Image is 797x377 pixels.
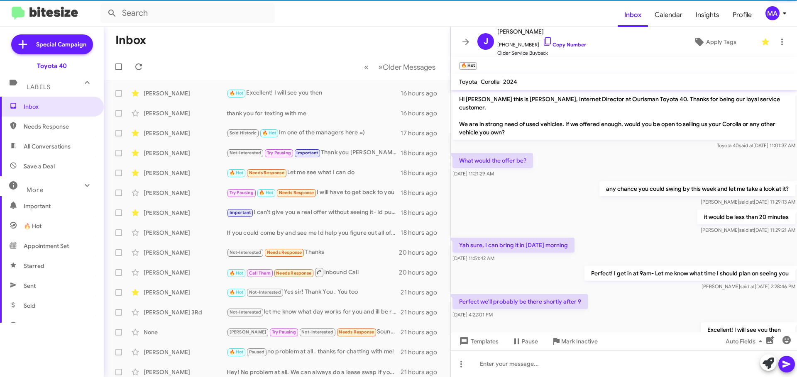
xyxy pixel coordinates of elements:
span: Needs Response [339,329,374,335]
div: [PERSON_NAME] [144,169,227,177]
span: Needs Response [249,170,284,175]
span: Starred [24,262,44,270]
div: [PERSON_NAME] [144,248,227,257]
span: Insights [689,3,726,27]
span: More [27,186,44,194]
button: Apply Tags [672,34,757,49]
div: 16 hours ago [401,89,444,97]
span: Appointment Set [24,242,69,250]
a: Copy Number [543,41,586,48]
span: Needs Response [279,190,314,195]
span: Not-Interested [301,329,333,335]
div: 20 hours ago [399,248,444,257]
button: Pause [505,334,545,349]
span: Not-Interested [230,250,262,255]
div: [PERSON_NAME] [144,229,227,237]
div: Hey! No problem at all. We can always do a lease swap if you wanted to change anything on your le... [227,368,401,376]
div: Im one of the managers here =) [227,128,401,138]
span: Toyota [459,78,477,85]
div: let me know what day works for you and ill be ready for you [227,307,401,317]
div: 21 hours ago [401,328,444,336]
div: 17 hours ago [401,129,444,137]
button: Previous [359,58,374,75]
span: 🔥 Hot [230,170,244,175]
span: 🔥 Hot [230,289,244,295]
div: Sounds good!! Thank you!! [227,327,401,337]
span: said at [739,227,754,233]
span: Templates [457,334,499,349]
button: Mark Inactive [545,334,604,349]
span: [DATE] 11:51:42 AM [452,255,494,261]
span: Try Pausing [267,150,291,156]
span: said at [739,142,753,148]
div: Let me see what I can do [227,168,401,178]
span: Sent [24,282,36,290]
span: Try Pausing [272,329,296,335]
div: I will have to get back to you [227,188,401,197]
span: Needs Response [267,250,302,255]
span: [DATE] 4:22:01 PM [452,311,493,318]
span: Older Messages [383,63,435,72]
div: [PERSON_NAME] [144,189,227,197]
span: Special Campaign [36,40,86,49]
span: Mark Inactive [561,334,598,349]
div: Thank you [PERSON_NAME]. [227,148,401,158]
span: All Conversations [24,142,71,151]
p: Perfect! I get in at 9am- Let me know what time I should plan on seeing you [584,266,795,281]
span: said at [739,199,754,205]
p: Perfect we'll probably be there shortly after 9 [452,294,588,309]
p: What would the offer be? [452,153,533,168]
span: Paused [249,349,264,355]
span: Pause [522,334,538,349]
a: Inbox [618,3,648,27]
div: If you could come by and see me Id help you figure out all of your options [227,229,401,237]
div: Excellent! I will see you then [227,88,401,98]
h1: Inbox [115,34,146,47]
p: Yah sure, I can bring it in [DATE] morning [452,238,575,253]
button: Next [373,58,440,75]
div: no problem at all . thanks for chatting with me! [227,347,401,357]
span: [PERSON_NAME] [DATE] 11:29:13 AM [701,199,795,205]
p: it would be less than 20 minutes [697,209,795,224]
div: thank you for texting with me [227,109,401,117]
span: Try Pausing [230,190,254,195]
span: Older Service Buyback [497,49,586,57]
div: [PERSON_NAME] [144,109,227,117]
span: [PERSON_NAME] [DATE] 11:29:21 AM [701,227,795,233]
div: [PERSON_NAME] [144,368,227,376]
a: Special Campaign [11,34,93,54]
div: 18 hours ago [401,189,444,197]
div: [PERSON_NAME] [144,268,227,277]
span: J [484,35,488,48]
small: 🔥 Hot [459,62,477,70]
span: 🔥 Hot [230,349,244,355]
div: [PERSON_NAME] [144,129,227,137]
div: 21 hours ago [401,368,444,376]
div: [PERSON_NAME] [144,89,227,97]
div: 21 hours ago [401,288,444,297]
p: Excellent! I will see you then [701,322,795,337]
span: Not-Interested [230,150,262,156]
span: 2024 [503,78,517,85]
span: [PHONE_NUMBER] [497,36,586,49]
span: Call Them [249,270,271,276]
p: Hi [PERSON_NAME] this is [PERSON_NAME], Internet Director at Ourisman Toyota 40. Thanks for being... [452,92,795,140]
span: Labels [27,83,51,91]
span: Calendar [648,3,689,27]
div: [PERSON_NAME] [144,288,227,297]
div: I can't give you a real offer without seeing it- Id put it in writing for you as well [227,208,401,217]
span: [PERSON_NAME] [DATE] 2:28:46 PM [702,283,795,289]
div: [PERSON_NAME] [144,149,227,157]
span: Important [296,150,318,156]
div: None [144,328,227,336]
span: [DATE] 11:21:29 AM [452,170,494,177]
span: Apply Tags [706,34,736,49]
span: [PERSON_NAME] [230,329,266,335]
span: 🔥 Hot [262,130,276,136]
button: Templates [451,334,505,349]
span: Important [230,210,251,215]
div: [PERSON_NAME] [144,348,227,356]
div: [PERSON_NAME] 3Rd [144,308,227,316]
div: Thanks [227,248,399,257]
span: Profile [726,3,758,27]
